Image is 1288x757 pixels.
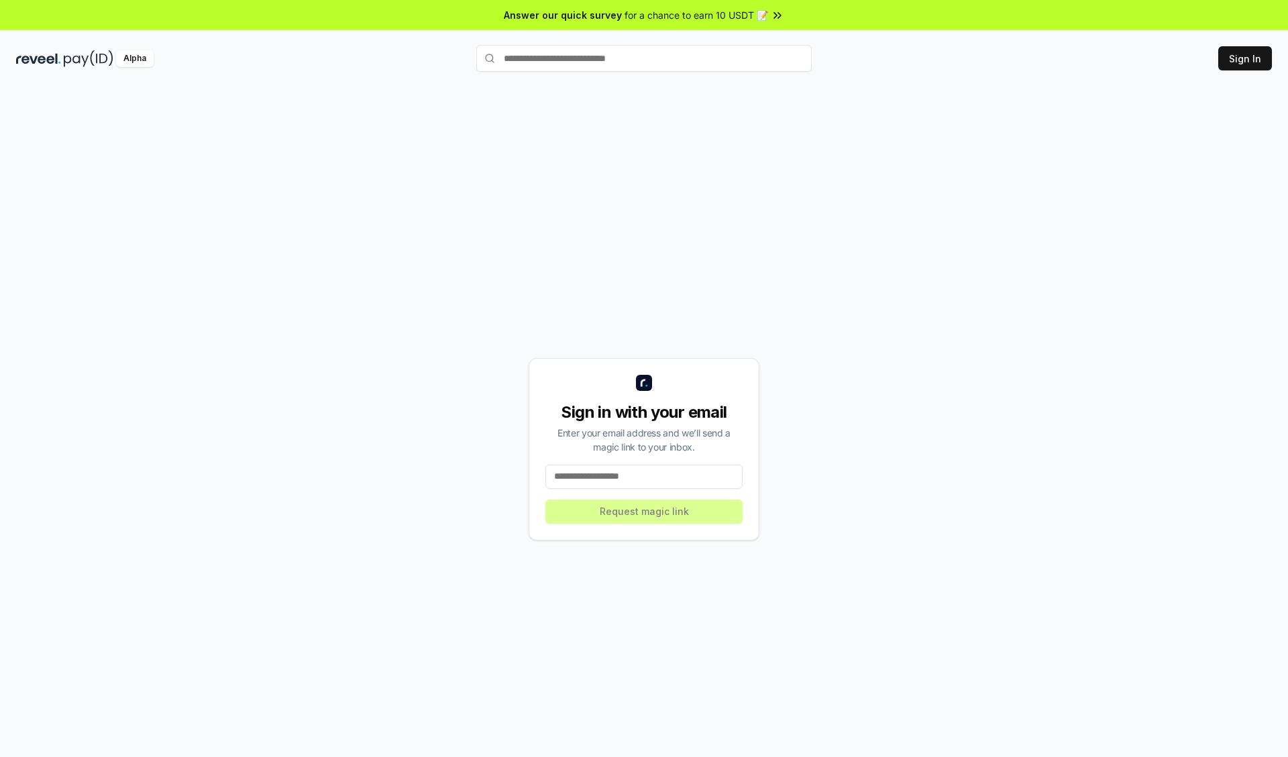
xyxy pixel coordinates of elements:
div: Alpha [116,50,154,67]
div: Enter your email address and we’ll send a magic link to your inbox. [545,426,743,454]
img: reveel_dark [16,50,61,67]
img: pay_id [64,50,113,67]
div: Sign in with your email [545,402,743,423]
span: for a chance to earn 10 USDT 📝 [625,8,768,22]
button: Sign In [1218,46,1272,70]
img: logo_small [636,375,652,391]
span: Answer our quick survey [504,8,622,22]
